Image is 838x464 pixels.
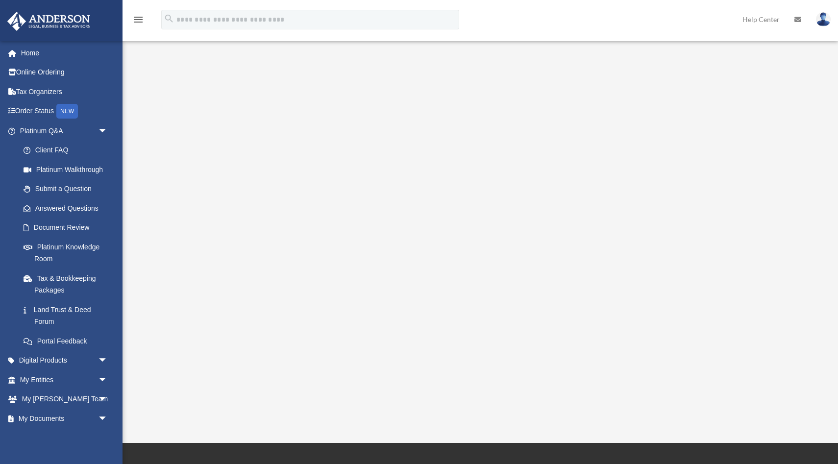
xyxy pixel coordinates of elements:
[14,160,118,179] a: Platinum Walkthrough
[98,409,118,429] span: arrow_drop_down
[14,237,123,269] a: Platinum Knowledge Room
[98,370,118,390] span: arrow_drop_down
[816,12,831,26] img: User Pic
[7,43,123,63] a: Home
[7,351,123,370] a: Digital Productsarrow_drop_down
[14,198,123,218] a: Answered Questions
[14,141,123,160] a: Client FAQ
[7,390,123,409] a: My [PERSON_NAME] Teamarrow_drop_down
[14,300,123,331] a: Land Trust & Deed Forum
[215,62,744,356] iframe: <span data-mce-type="bookmark" style="display: inline-block; width: 0px; overflow: hidden; line-h...
[14,218,123,238] a: Document Review
[132,17,144,25] a: menu
[98,390,118,410] span: arrow_drop_down
[7,428,123,448] a: Online Learningarrow_drop_down
[7,82,123,101] a: Tax Organizers
[7,409,123,428] a: My Documentsarrow_drop_down
[7,101,123,122] a: Order StatusNEW
[14,331,123,351] a: Portal Feedback
[98,428,118,448] span: arrow_drop_down
[7,121,123,141] a: Platinum Q&Aarrow_drop_down
[4,12,93,31] img: Anderson Advisors Platinum Portal
[7,370,123,390] a: My Entitiesarrow_drop_down
[98,121,118,141] span: arrow_drop_down
[164,13,174,24] i: search
[7,63,123,82] a: Online Ordering
[56,104,78,119] div: NEW
[98,351,118,371] span: arrow_drop_down
[132,14,144,25] i: menu
[14,179,123,199] a: Submit a Question
[14,269,123,300] a: Tax & Bookkeeping Packages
